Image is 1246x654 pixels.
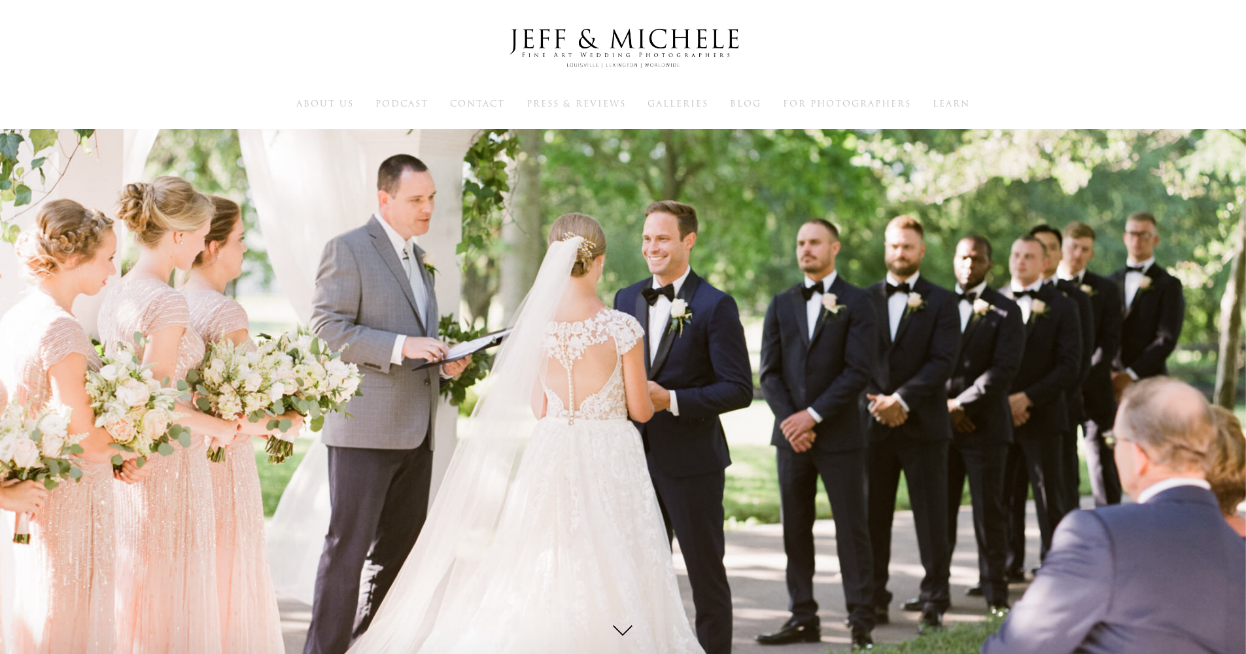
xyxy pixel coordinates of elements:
span: Galleries [648,97,708,110]
span: About Us [296,97,354,110]
a: Galleries [648,97,708,109]
span: Blog [730,97,761,110]
a: Learn [933,97,970,109]
a: About Us [296,97,354,109]
span: Press & Reviews [527,97,626,110]
img: Louisville Wedding Photographers - Jeff & Michele Wedding Photographers [493,16,754,80]
a: Blog [730,97,761,109]
a: For Photographers [783,97,911,109]
a: Podcast [375,97,428,109]
span: Learn [933,97,970,110]
span: For Photographers [783,97,911,110]
a: Press & Reviews [527,97,626,109]
span: Contact [450,97,505,110]
span: Podcast [375,97,428,110]
a: Contact [450,97,505,109]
